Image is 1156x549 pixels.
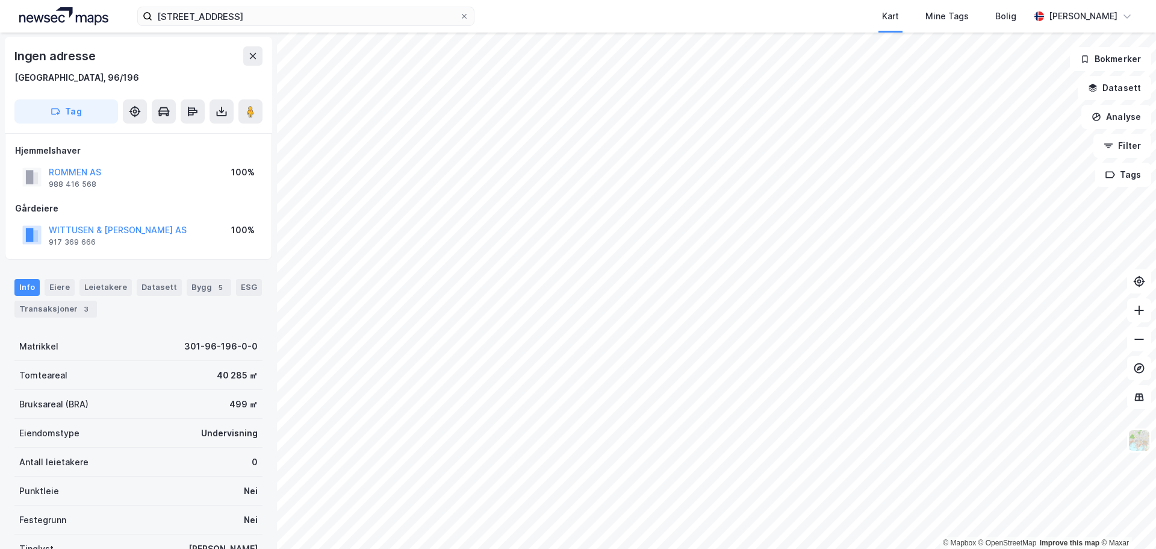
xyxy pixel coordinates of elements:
[244,513,258,527] div: Nei
[19,397,89,412] div: Bruksareal (BRA)
[15,143,262,158] div: Hjemmelshaver
[214,281,226,293] div: 5
[49,237,96,247] div: 917 369 666
[19,484,59,498] div: Punktleie
[14,301,97,318] div: Transaksjoner
[79,279,132,296] div: Leietakere
[236,279,262,296] div: ESG
[1078,76,1151,100] button: Datasett
[19,339,58,354] div: Matrikkel
[19,455,89,469] div: Antall leietakere
[1095,163,1151,187] button: Tags
[229,397,258,412] div: 499 ㎡
[184,339,258,354] div: 301-96-196-0-0
[995,9,1016,24] div: Bolig
[882,9,899,24] div: Kart
[231,165,255,180] div: 100%
[19,426,79,441] div: Eiendomstype
[14,279,40,296] div: Info
[217,368,258,383] div: 40 285 ㎡
[49,180,96,189] div: 988 416 568
[1128,429,1151,452] img: Z
[1096,491,1156,549] iframe: Chat Widget
[1081,105,1151,129] button: Analyse
[14,71,139,85] div: [GEOGRAPHIC_DATA], 96/196
[201,426,258,441] div: Undervisning
[231,223,255,237] div: 100%
[19,7,108,25] img: logo.a4113a55bc3d86da70a041830d287a7e.svg
[15,201,262,216] div: Gårdeiere
[14,99,118,124] button: Tag
[925,9,969,24] div: Mine Tags
[152,7,459,25] input: Søk på adresse, matrikkel, gårdeiere, leietakere eller personer
[1070,47,1151,71] button: Bokmerker
[943,539,976,547] a: Mapbox
[137,279,182,296] div: Datasett
[187,279,231,296] div: Bygg
[1040,539,1099,547] a: Improve this map
[978,539,1037,547] a: OpenStreetMap
[80,303,92,315] div: 3
[1049,9,1117,24] div: [PERSON_NAME]
[14,46,98,66] div: Ingen adresse
[45,279,75,296] div: Eiere
[19,368,67,383] div: Tomteareal
[1093,134,1151,158] button: Filter
[252,455,258,469] div: 0
[244,484,258,498] div: Nei
[19,513,66,527] div: Festegrunn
